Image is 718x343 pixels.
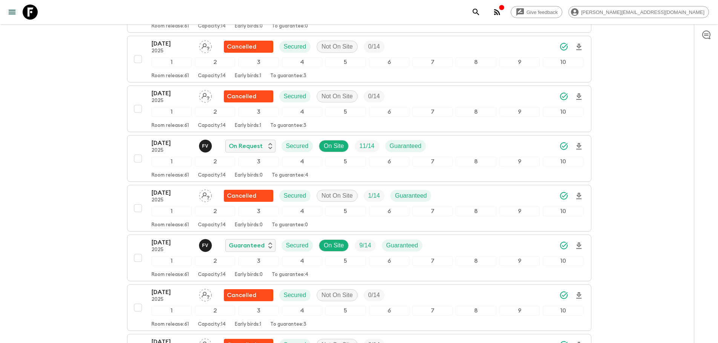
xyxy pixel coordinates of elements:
div: 3 [238,206,279,216]
div: 8 [456,306,496,316]
div: 4 [282,306,322,316]
div: On Site [319,140,349,152]
div: 2 [195,206,235,216]
div: Secured [279,190,311,202]
div: [PERSON_NAME][EMAIL_ADDRESS][DOMAIN_NAME] [568,6,709,18]
div: 2 [195,57,235,67]
div: 5 [325,107,366,117]
p: On Site [324,142,344,151]
div: 8 [456,107,496,117]
div: 3 [238,107,279,117]
p: Capacity: 14 [198,272,226,278]
div: 5 [325,256,366,266]
p: Not On Site [321,42,353,51]
div: Flash Pack cancellation [224,41,273,53]
div: 7 [412,206,453,216]
div: 10 [543,256,583,266]
p: On Request [229,142,263,151]
p: Cancelled [227,42,256,51]
p: Early birds: 1 [235,73,261,79]
p: Guaranteed [395,191,427,200]
div: 9 [499,57,540,67]
p: 11 / 14 [359,142,374,151]
div: Trip Fill [364,289,384,301]
div: Trip Fill [355,140,379,152]
div: 5 [325,206,366,216]
p: Secured [286,241,309,250]
p: [DATE] [152,288,193,297]
p: Early birds: 1 [235,322,261,328]
p: [DATE] [152,89,193,98]
svg: Synced Successfully [559,191,568,200]
p: Cancelled [227,191,256,200]
svg: Synced Successfully [559,42,568,51]
button: [DATE]2025Francisco ValeroOn RequestSecuredOn SiteTrip FillGuaranteed12345678910Room release:61Ca... [127,135,591,182]
p: Secured [286,142,309,151]
p: 1 / 14 [368,191,380,200]
div: 3 [238,256,279,266]
div: 4 [282,107,322,117]
div: 5 [325,306,366,316]
p: To guarantee: 3 [270,322,306,328]
svg: Download Onboarding [574,142,583,151]
div: 4 [282,206,322,216]
div: 8 [456,206,496,216]
p: 0 / 14 [368,92,380,101]
p: To guarantee: 3 [270,123,306,129]
div: Secured [282,140,313,152]
div: Secured [282,239,313,252]
div: 8 [456,157,496,166]
p: Early birds: 0 [235,23,263,29]
p: [DATE] [152,188,193,197]
p: 9 / 14 [359,241,371,250]
p: 2025 [152,297,193,303]
p: 2025 [152,148,193,154]
div: 4 [282,256,322,266]
p: Early birds: 1 [235,123,261,129]
div: 1 [152,206,192,216]
span: Assign pack leader [199,92,212,98]
div: 3 [238,57,279,67]
svg: Download Onboarding [574,92,583,101]
p: Cancelled [227,92,256,101]
p: To guarantee: 4 [272,272,308,278]
div: Trip Fill [364,90,384,102]
div: 4 [282,57,322,67]
button: FV [199,140,213,152]
div: 2 [195,256,235,266]
p: To guarantee: 3 [270,73,306,79]
p: Room release: 61 [152,172,189,178]
button: [DATE]2025Assign pack leaderFlash Pack cancellationSecuredNot On SiteTrip FillGuaranteed123456789... [127,185,591,232]
p: Capacity: 14 [198,322,226,328]
div: 1 [152,107,192,117]
p: Guaranteed [386,241,418,250]
button: FV [199,239,213,252]
p: To guarantee: 4 [272,172,308,178]
button: [DATE]2025Assign pack leaderFlash Pack cancellationSecuredNot On SiteTrip Fill12345678910Room rel... [127,85,591,132]
span: Assign pack leader [199,291,212,297]
div: 3 [238,157,279,166]
p: 0 / 14 [368,291,380,300]
div: 7 [412,157,453,166]
div: Secured [279,289,311,301]
p: 2025 [152,197,193,203]
p: Secured [284,92,306,101]
p: F V [202,143,208,149]
div: Trip Fill [355,239,375,252]
button: menu [5,5,20,20]
svg: Download Onboarding [574,192,583,201]
svg: Download Onboarding [574,241,583,250]
p: Capacity: 14 [198,172,226,178]
div: 2 [195,107,235,117]
div: 2 [195,306,235,316]
div: Not On Site [317,289,358,301]
p: Not On Site [321,191,353,200]
p: Room release: 61 [152,322,189,328]
div: Trip Fill [364,41,384,53]
p: Guaranteed [229,241,265,250]
p: Not On Site [321,291,353,300]
div: 1 [152,157,192,166]
div: Secured [279,90,311,102]
div: Not On Site [317,190,358,202]
div: Flash Pack cancellation [224,289,273,301]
